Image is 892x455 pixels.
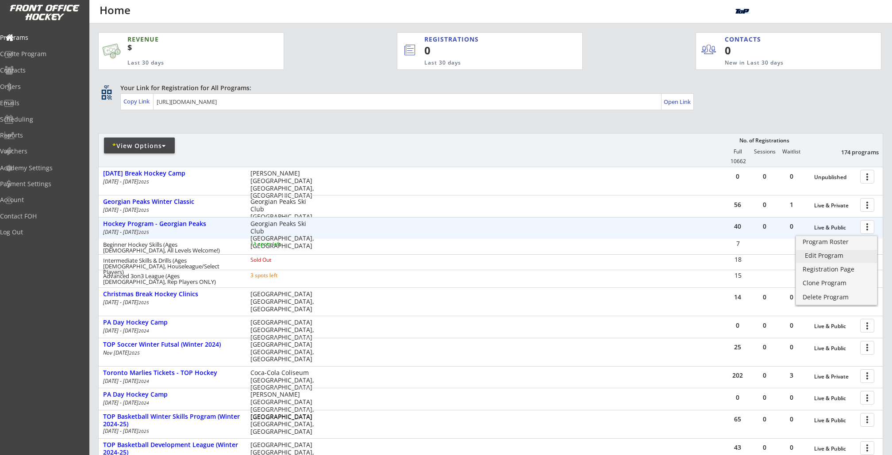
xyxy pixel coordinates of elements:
div: Delete Program [803,294,871,300]
div: Last 30 days [424,59,546,67]
div: 0 [778,344,805,350]
div: [DATE] - [DATE] [103,207,238,213]
div: 10662 [725,158,752,164]
div: Christmas Break Hockey Clinics [103,291,241,298]
div: 0 [751,394,778,401]
div: 11 spots left [250,241,308,247]
div: 0 [751,344,778,350]
div: View Options [104,141,175,150]
div: Edit Program [805,252,869,259]
a: Program Roster [796,236,877,249]
em: 2025 [129,350,140,356]
div: [GEOGRAPHIC_DATA] [GEOGRAPHIC_DATA], [GEOGRAPHIC_DATA] [250,291,320,313]
div: Waitlist [778,149,805,155]
div: Full [725,149,751,155]
div: 0 [778,223,805,229]
div: qr [101,84,111,89]
div: Live & Public [814,225,856,231]
em: 2024 [138,378,149,384]
div: [DATE] - [DATE] [103,179,238,184]
div: [DATE] - [DATE] [103,379,238,384]
div: Live & Public [814,446,856,452]
div: TOP Soccer Winter Futsal (Winter 2024) [103,341,241,348]
div: 18 [725,256,751,263]
div: [DATE] Break Hockey Camp [103,170,241,177]
div: 25 [724,344,751,350]
div: [GEOGRAPHIC_DATA] [GEOGRAPHIC_DATA], [GEOGRAPHIC_DATA] [250,319,320,341]
button: qr_code [100,88,113,101]
div: 0 [751,173,778,180]
div: Intermediate Skills & Drills (Ages [DEMOGRAPHIC_DATA], Houseleague/Select Players) [103,258,238,275]
div: Program Roster [803,239,871,245]
div: TOP Basketball Winter Skills Program (Winter 2024-25) [103,413,241,428]
div: 56 [724,202,751,208]
div: 0 [778,394,805,401]
div: PA Day Hockey Camp [103,391,241,398]
div: 40 [724,223,751,229]
button: more_vert [860,413,874,427]
a: Edit Program [796,250,877,263]
div: 0 [725,43,779,58]
div: [PERSON_NAME][GEOGRAPHIC_DATA] [GEOGRAPHIC_DATA], [GEOGRAPHIC_DATA] [250,391,320,421]
em: 2025 [138,428,149,434]
div: 0 [724,394,751,401]
div: [DATE] - [DATE] [103,428,238,434]
div: Open Link [664,98,692,106]
div: Georgian Peaks Ski Club [GEOGRAPHIC_DATA], [GEOGRAPHIC_DATA] [250,198,320,228]
em: 2025 [138,207,149,213]
div: Live & Public [814,417,856,424]
sup: $ [127,42,132,53]
div: Sessions [752,149,778,155]
a: Open Link [664,96,692,108]
div: 43 [724,444,751,451]
div: 0 [751,202,778,208]
div: 174 programs [833,148,879,156]
em: 2024 [138,400,149,406]
em: 2024 [138,328,149,334]
div: Coca-Cola Coliseum [GEOGRAPHIC_DATA], [GEOGRAPHIC_DATA] [250,369,320,391]
div: 65 [724,416,751,422]
button: more_vert [860,441,874,455]
button: more_vert [860,341,874,355]
em: 2025 [138,179,149,185]
div: Live & Public [814,395,856,401]
div: [PERSON_NAME][GEOGRAPHIC_DATA] [GEOGRAPHIC_DATA], [GEOGRAPHIC_DATA] [250,170,320,199]
div: Georgian Peaks Winter Classic [103,198,241,206]
div: Live & Private [814,203,856,209]
div: Nov [DATE] [103,350,238,356]
div: Live & Private [814,374,856,380]
div: REVENUE [127,35,241,44]
div: Clone Program [803,280,871,286]
div: 0 [778,294,805,300]
div: 1 [778,202,805,208]
button: more_vert [860,220,874,234]
div: Hockey Program - Georgian Peaks [103,220,241,228]
div: 202 [724,372,751,379]
div: [DATE] - [DATE] [103,328,238,333]
div: Your Link for Registration for All Programs: [120,84,856,92]
div: 0 [778,444,805,451]
div: CONTACTS [725,35,765,44]
div: Beginner Hockey Skills (Ages [DEMOGRAPHIC_DATA], All Levels Welcome!) [103,242,238,253]
button: more_vert [860,369,874,383]
div: 3 [778,372,805,379]
div: Live & Public [814,323,856,329]
div: Unpublished [814,174,856,180]
div: Registration Page [803,266,871,272]
div: [DATE] - [DATE] [103,229,238,235]
em: 2025 [138,229,149,235]
div: 0 [778,416,805,422]
div: 14 [724,294,751,300]
div: 0 [778,322,805,329]
div: Georgian Peaks Ski Club [GEOGRAPHIC_DATA], [GEOGRAPHIC_DATA] [250,220,320,250]
div: 0 [424,43,553,58]
div: 0 [751,294,778,300]
div: 0 [751,322,778,329]
a: Registration Page [796,264,877,277]
div: 7 [725,241,751,247]
button: more_vert [860,170,874,184]
div: No. of Registrations [737,138,792,144]
div: [DATE] - [DATE] [103,400,238,405]
div: 0 [751,444,778,451]
div: [GEOGRAPHIC_DATA] [GEOGRAPHIC_DATA], [GEOGRAPHIC_DATA] [250,341,320,363]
